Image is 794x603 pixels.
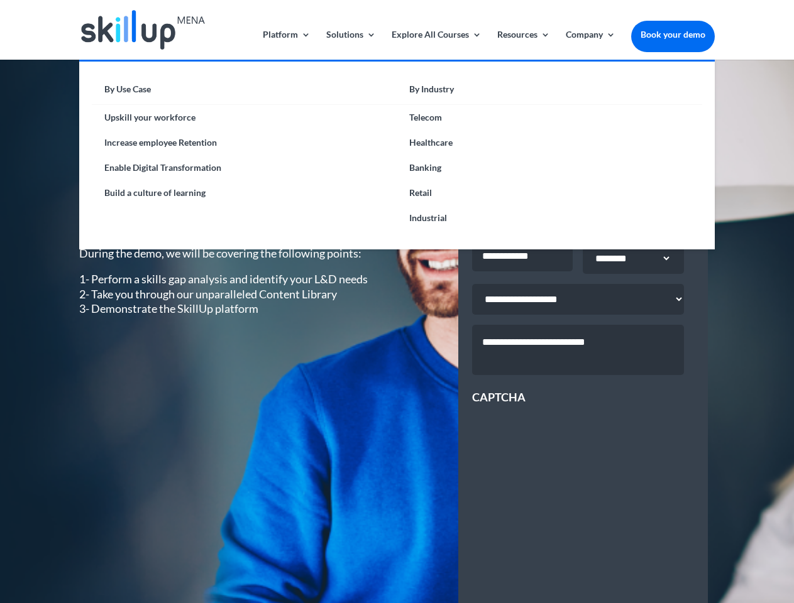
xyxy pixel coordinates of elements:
[397,155,702,180] a: Banking
[92,155,397,180] a: Enable Digital Transformation
[79,246,379,317] div: During the demo, we will be covering the following points:
[92,130,397,155] a: Increase employee Retention
[472,390,526,405] label: CAPTCHA
[92,180,397,205] a: Build a culture of learning
[263,30,311,60] a: Platform
[566,30,615,60] a: Company
[631,21,715,48] a: Book your demo
[81,10,204,50] img: Skillup Mena
[497,30,550,60] a: Resources
[397,80,702,105] a: By Industry
[392,30,482,60] a: Explore All Courses
[585,467,794,603] iframe: Chat Widget
[79,272,379,316] p: 1- Perform a skills gap analysis and identify your L&D needs 2- Take you through our unparalleled...
[397,180,702,205] a: Retail
[326,30,376,60] a: Solutions
[92,80,397,105] a: By Use Case
[92,105,397,130] a: Upskill your workforce
[397,205,702,231] a: Industrial
[397,105,702,130] a: Telecom
[397,130,702,155] a: Healthcare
